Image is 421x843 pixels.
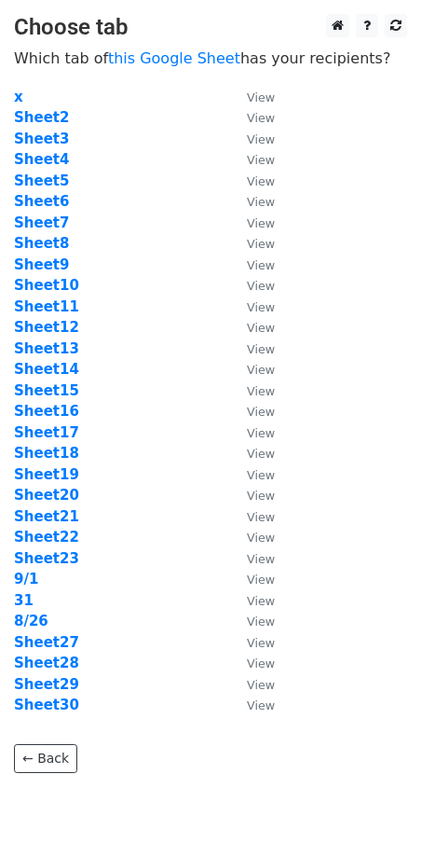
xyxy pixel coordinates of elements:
a: View [228,298,275,315]
a: Sheet17 [14,424,79,441]
strong: Sheet27 [14,634,79,651]
small: View [247,363,275,377]
a: View [228,109,275,126]
small: View [247,615,275,629]
a: View [228,424,275,441]
a: View [228,277,275,294]
a: View [228,151,275,168]
a: Sheet12 [14,319,79,336]
small: View [247,300,275,314]
a: View [228,340,275,357]
a: Sheet16 [14,403,79,420]
small: View [247,656,275,670]
small: View [247,594,275,608]
a: View [228,193,275,210]
a: Sheet9 [14,256,69,273]
a: View [228,403,275,420]
small: View [247,447,275,461]
a: View [228,173,275,189]
small: View [247,90,275,104]
a: Sheet13 [14,340,79,357]
a: Sheet30 [14,697,79,713]
small: View [247,279,275,293]
small: View [247,489,275,503]
a: Sheet28 [14,655,79,671]
a: Sheet5 [14,173,69,189]
a: View [228,466,275,483]
a: Sheet15 [14,382,79,399]
a: View [228,214,275,231]
small: View [247,698,275,712]
a: View [228,592,275,609]
small: View [247,384,275,398]
a: Sheet29 [14,676,79,693]
a: View [228,487,275,504]
a: View [228,256,275,273]
small: View [247,216,275,230]
small: View [247,195,275,209]
a: View [228,676,275,693]
small: View [247,321,275,335]
a: View [228,319,275,336]
a: ← Back [14,744,77,773]
a: View [228,613,275,629]
small: View [247,531,275,545]
a: View [228,529,275,546]
strong: Sheet23 [14,550,79,567]
strong: 8/26 [14,613,48,629]
a: View [228,571,275,587]
a: Sheet2 [14,109,69,126]
a: Sheet20 [14,487,79,504]
a: Sheet14 [14,361,79,378]
a: View [228,634,275,651]
a: View [228,361,275,378]
a: View [228,131,275,147]
a: Sheet10 [14,277,79,294]
a: Sheet19 [14,466,79,483]
a: View [228,697,275,713]
small: View [247,468,275,482]
a: View [228,655,275,671]
small: View [247,426,275,440]
a: Sheet4 [14,151,69,168]
a: Sheet3 [14,131,69,147]
small: View [247,636,275,650]
a: Sheet8 [14,235,69,252]
small: View [247,552,275,566]
a: x [14,89,23,105]
a: Sheet21 [14,508,79,525]
a: View [228,382,275,399]
strong: Sheet11 [14,298,79,315]
small: View [247,678,275,692]
small: View [247,258,275,272]
small: View [247,174,275,188]
a: Sheet18 [14,445,79,462]
a: Sheet7 [14,214,69,231]
small: View [247,153,275,167]
small: View [247,237,275,251]
a: Sheet22 [14,529,79,546]
a: 9/1 [14,571,38,587]
a: View [228,235,275,252]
